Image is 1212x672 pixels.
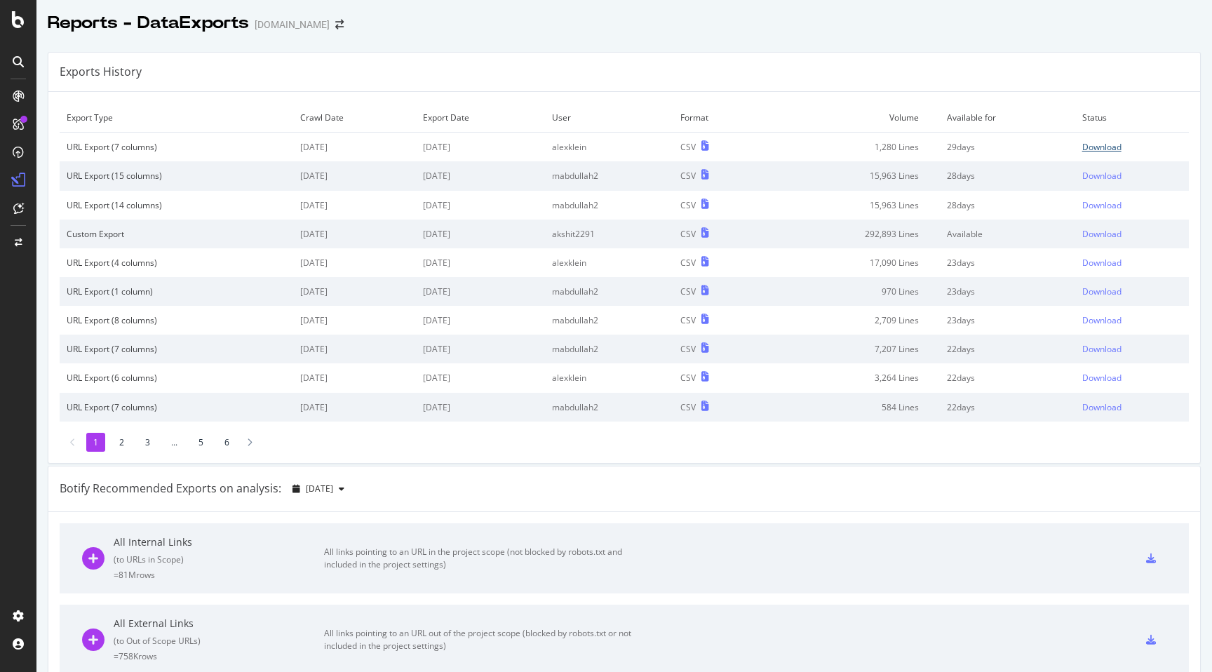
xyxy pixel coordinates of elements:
[1075,103,1189,133] td: Status
[680,285,696,297] div: CSV
[1082,372,1182,384] a: Download
[1082,343,1122,355] div: Download
[940,277,1075,306] td: 23 days
[67,170,286,182] div: URL Export (15 columns)
[765,393,941,422] td: 584 Lines
[67,314,286,326] div: URL Export (8 columns)
[680,170,696,182] div: CSV
[287,478,350,500] button: [DATE]
[1082,228,1122,240] div: Download
[67,285,286,297] div: URL Export (1 column)
[67,228,286,240] div: Custom Export
[67,401,286,413] div: URL Export (7 columns)
[1146,553,1156,563] div: csv-export
[112,433,131,452] li: 2
[940,103,1075,133] td: Available for
[765,363,941,392] td: 3,264 Lines
[1082,170,1122,182] div: Download
[1082,401,1122,413] div: Download
[293,103,416,133] td: Crawl Date
[680,343,696,355] div: CSV
[416,220,545,248] td: [DATE]
[114,553,324,565] div: ( to URLs in Scope )
[293,363,416,392] td: [DATE]
[293,277,416,306] td: [DATE]
[416,161,545,190] td: [DATE]
[1082,199,1182,211] a: Download
[293,220,416,248] td: [DATE]
[416,191,545,220] td: [DATE]
[293,133,416,162] td: [DATE]
[765,306,941,335] td: 2,709 Lines
[416,335,545,363] td: [DATE]
[1082,228,1182,240] a: Download
[416,277,545,306] td: [DATE]
[293,393,416,422] td: [DATE]
[1082,285,1122,297] div: Download
[680,141,696,153] div: CSV
[545,306,674,335] td: mabdullah2
[416,363,545,392] td: [DATE]
[545,335,674,363] td: mabdullah2
[545,133,674,162] td: alexklein
[60,64,142,80] div: Exports History
[67,372,286,384] div: URL Export (6 columns)
[940,393,1075,422] td: 22 days
[947,228,1068,240] div: Available
[306,483,333,495] span: 2025 Aug. 23rd
[293,191,416,220] td: [DATE]
[545,191,674,220] td: mabdullah2
[217,433,236,452] li: 6
[293,335,416,363] td: [DATE]
[67,199,286,211] div: URL Export (14 columns)
[673,103,765,133] td: Format
[255,18,330,32] div: [DOMAIN_NAME]
[324,546,640,571] div: All links pointing to an URL in the project scope (not blocked by robots.txt and included in the ...
[67,257,286,269] div: URL Export (4 columns)
[940,161,1075,190] td: 28 days
[680,401,696,413] div: CSV
[416,306,545,335] td: [DATE]
[765,103,941,133] td: Volume
[1082,372,1122,384] div: Download
[293,306,416,335] td: [DATE]
[765,248,941,277] td: 17,090 Lines
[545,277,674,306] td: mabdullah2
[940,133,1075,162] td: 29 days
[114,635,324,647] div: ( to Out of Scope URLs )
[765,161,941,190] td: 15,963 Lines
[416,248,545,277] td: [DATE]
[335,20,344,29] div: arrow-right-arrow-left
[680,257,696,269] div: CSV
[940,191,1075,220] td: 28 days
[416,133,545,162] td: [DATE]
[680,314,696,326] div: CSV
[940,306,1075,335] td: 23 days
[114,535,324,549] div: All Internal Links
[765,335,941,363] td: 7,207 Lines
[114,569,324,581] div: = 81M rows
[1146,635,1156,645] div: csv-export
[1082,285,1182,297] a: Download
[940,248,1075,277] td: 23 days
[1082,314,1182,326] a: Download
[191,433,210,452] li: 5
[114,617,324,631] div: All External Links
[1082,343,1182,355] a: Download
[545,363,674,392] td: alexklein
[60,103,293,133] td: Export Type
[1082,199,1122,211] div: Download
[67,343,286,355] div: URL Export (7 columns)
[114,650,324,662] div: = 758K rows
[680,228,696,240] div: CSV
[545,103,674,133] td: User
[765,220,941,248] td: 292,893 Lines
[293,161,416,190] td: [DATE]
[416,103,545,133] td: Export Date
[1082,141,1182,153] a: Download
[1082,257,1182,269] a: Download
[324,627,640,652] div: All links pointing to an URL out of the project scope (blocked by robots.txt or not included in t...
[545,393,674,422] td: mabdullah2
[60,481,281,497] div: Botify Recommended Exports on analysis:
[680,372,696,384] div: CSV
